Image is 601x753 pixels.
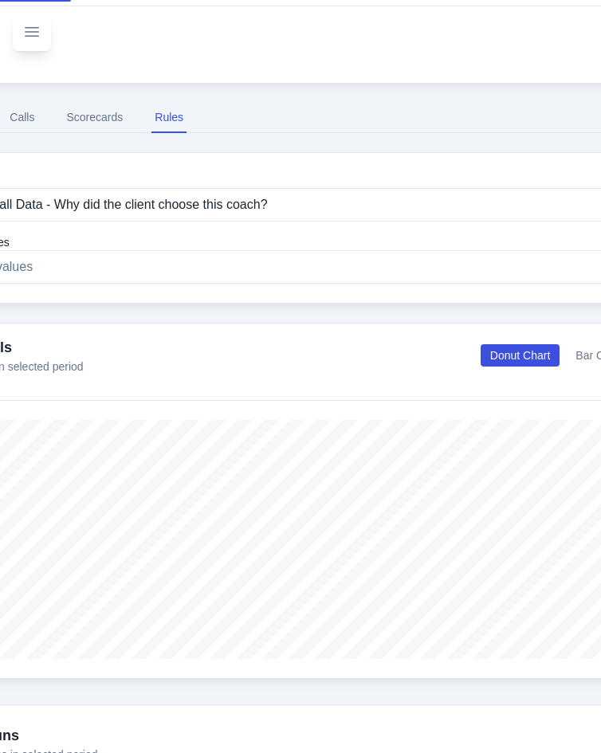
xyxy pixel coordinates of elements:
button: Calls [6,103,37,133]
button: Donut Chart [481,344,560,367]
button: Scorecards [63,103,126,133]
button: Toggle sidebar [13,13,51,51]
button: Rules [151,103,187,133]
